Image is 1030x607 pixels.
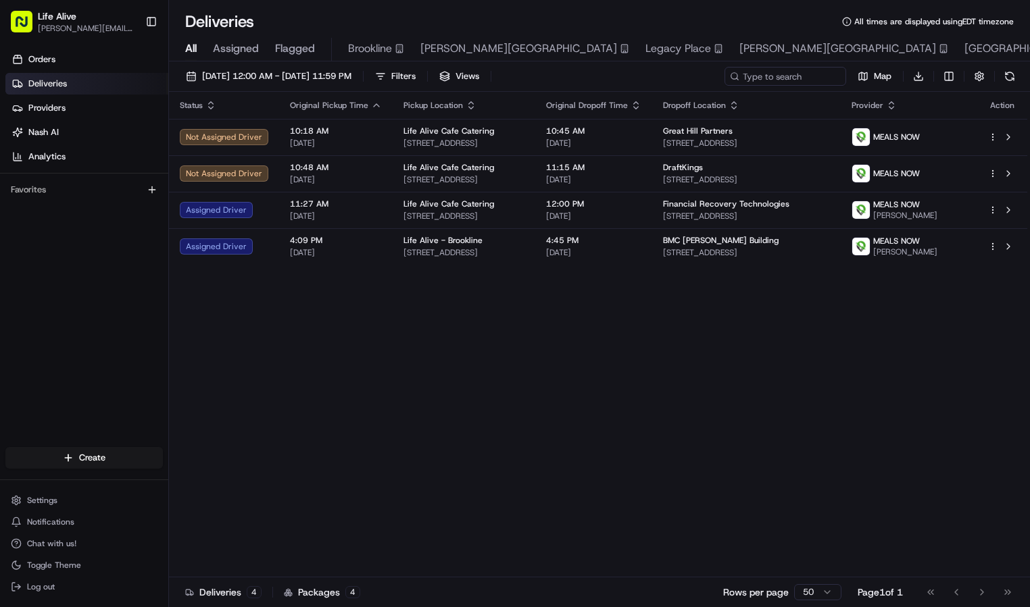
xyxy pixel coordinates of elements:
[403,174,524,185] span: [STREET_ADDRESS]
[290,235,382,246] span: 4:09 PM
[546,199,641,209] span: 12:00 PM
[247,586,262,598] div: 4
[5,512,163,531] button: Notifications
[852,67,898,86] button: Map
[27,560,81,571] span: Toggle Theme
[5,179,163,201] div: Favorites
[663,126,733,136] span: Great Hill Partners
[5,49,168,70] a: Orders
[663,162,703,173] span: DraftKings
[739,41,936,57] span: [PERSON_NAME][GEOGRAPHIC_DATA]
[858,585,903,599] div: Page 1 of 1
[852,201,870,219] img: melas_now_logo.png
[180,67,358,86] button: [DATE] 12:00 AM - [DATE] 11:59 PM
[723,585,789,599] p: Rows per page
[28,53,55,65] span: Orders
[852,128,870,146] img: melas_now_logo.png
[5,447,163,469] button: Create
[663,100,726,111] span: Dropoff Location
[873,199,920,210] span: MEALS NOW
[28,102,66,114] span: Providers
[874,70,891,82] span: Map
[27,495,57,506] span: Settings
[852,165,870,182] img: melas_now_logo.png
[369,67,422,86] button: Filters
[1000,67,1019,86] button: Refresh
[433,67,485,86] button: Views
[456,70,479,82] span: Views
[5,122,168,143] a: Nash AI
[28,126,59,138] span: Nash AI
[663,174,830,185] span: [STREET_ADDRESS]
[546,100,628,111] span: Original Dropoff Time
[79,452,105,464] span: Create
[290,100,368,111] span: Original Pickup Time
[546,162,641,173] span: 11:15 AM
[345,586,360,598] div: 4
[546,126,641,136] span: 10:45 AM
[28,151,66,163] span: Analytics
[5,534,163,553] button: Chat with us!
[988,100,1016,111] div: Action
[663,211,830,221] span: [STREET_ADDRESS]
[202,70,351,82] span: [DATE] 12:00 AM - [DATE] 11:59 PM
[5,556,163,575] button: Toggle Theme
[28,78,67,90] span: Deliveries
[403,211,524,221] span: [STREET_ADDRESS]
[5,5,140,38] button: Life Alive[PERSON_NAME][EMAIL_ADDRESS][DOMAIN_NAME]
[854,16,1014,27] span: All times are displayed using EDT timezone
[403,235,483,246] span: Life Alive - Brookline
[185,11,254,32] h1: Deliveries
[290,199,382,209] span: 11:27 AM
[873,236,920,246] span: MEALS NOW
[663,247,830,258] span: [STREET_ADDRESS]
[403,100,463,111] span: Pickup Location
[27,538,76,549] span: Chat with us!
[5,97,168,119] a: Providers
[403,138,524,149] span: [STREET_ADDRESS]
[725,67,846,86] input: Type to search
[185,41,197,57] span: All
[873,210,937,221] span: [PERSON_NAME]
[546,138,641,149] span: [DATE]
[420,41,617,57] span: [PERSON_NAME][GEOGRAPHIC_DATA]
[180,100,203,111] span: Status
[403,199,494,209] span: Life Alive Cafe Catering
[290,162,382,173] span: 10:48 AM
[873,246,937,257] span: [PERSON_NAME]
[852,100,883,111] span: Provider
[546,174,641,185] span: [DATE]
[290,211,382,221] span: [DATE]
[873,132,920,142] span: MEALS NOW
[852,238,870,255] img: melas_now_logo.png
[546,211,641,221] span: [DATE]
[403,126,494,136] span: Life Alive Cafe Catering
[275,41,315,57] span: Flagged
[5,577,163,596] button: Log out
[5,146,168,167] a: Analytics
[290,138,382,149] span: [DATE]
[38,23,134,34] button: [PERSON_NAME][EMAIL_ADDRESS][DOMAIN_NAME]
[290,126,382,136] span: 10:18 AM
[5,73,168,95] a: Deliveries
[403,162,494,173] span: Life Alive Cafe Catering
[645,41,711,57] span: Legacy Place
[546,247,641,258] span: [DATE]
[38,9,76,23] button: Life Alive
[873,168,920,179] span: MEALS NOW
[290,247,382,258] span: [DATE]
[27,517,74,527] span: Notifications
[391,70,416,82] span: Filters
[546,235,641,246] span: 4:45 PM
[663,138,830,149] span: [STREET_ADDRESS]
[185,585,262,599] div: Deliveries
[5,491,163,510] button: Settings
[213,41,259,57] span: Assigned
[27,581,55,592] span: Log out
[663,235,779,246] span: BMC [PERSON_NAME] Building
[403,247,524,258] span: [STREET_ADDRESS]
[284,585,360,599] div: Packages
[663,199,789,209] span: Financial Recovery Technologies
